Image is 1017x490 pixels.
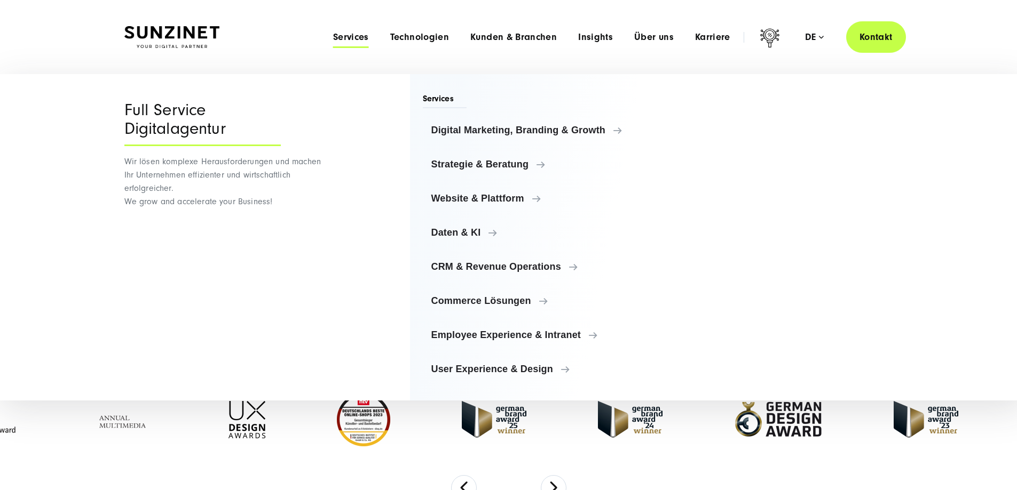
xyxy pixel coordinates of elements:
[390,32,449,43] a: Technologien
[462,401,526,438] img: German Brand Award winner 2025 - Full Service Digital Agentur SUNZINET
[598,401,663,438] img: German-Brand-Award - fullservice digital agentur SUNZINET
[423,186,652,211] a: Website & Plattform
[124,157,321,206] span: Wir lösen komplexe Herausforderungen und machen Ihr Unternehmen effizienter und wirtschaftlich er...
[333,32,369,43] a: Services
[431,159,643,170] span: Strategie & Beratung
[124,26,219,49] img: SUNZINET Full Service Digital Agentur
[431,295,643,306] span: Commerce Lösungen
[846,21,906,53] a: Kontakt
[423,356,652,382] a: User Experience & Design
[431,227,643,238] span: Daten & KI
[431,261,643,272] span: CRM & Revenue Operations
[431,364,643,374] span: User Experience & Design
[423,93,467,108] span: Services
[423,254,652,279] a: CRM & Revenue Operations
[431,330,643,340] span: Employee Experience & Intranet
[423,288,652,314] a: Commerce Lösungen
[470,32,557,43] a: Kunden & Branchen
[578,32,613,43] a: Insights
[423,220,652,245] a: Daten & KI
[337,393,390,446] img: Deutschlands beste Online Shops 2023 - boesner - Kunde - SUNZINET
[734,401,822,438] img: German-Design-Award - fullservice digital agentur SUNZINET
[695,32,730,43] a: Karriere
[634,32,674,43] a: Über uns
[228,401,265,438] img: UX-Design-Awards - fullservice digital agentur SUNZINET
[423,151,652,177] a: Strategie & Beratung
[894,401,958,438] img: German Brand Award 2023 Winner - fullservice digital agentur SUNZINET
[423,117,652,143] a: Digital Marketing, Branding & Growth
[423,322,652,348] a: Employee Experience & Intranet
[91,401,157,438] img: Full Service Digitalagentur - Annual Multimedia Awards
[431,193,643,204] span: Website & Plattform
[431,125,643,135] span: Digital Marketing, Branding & Growth
[124,101,281,146] div: Full Service Digitalagentur
[805,32,824,43] div: de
